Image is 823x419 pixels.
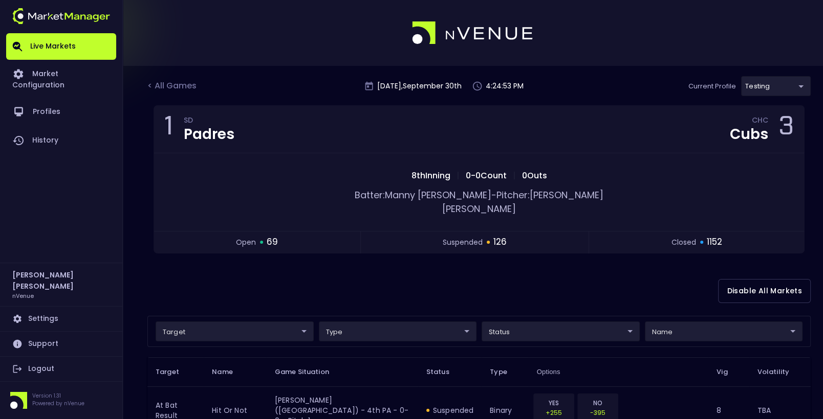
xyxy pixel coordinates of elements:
div: Cubs [730,127,768,142]
div: target [156,321,314,341]
th: Options [529,357,708,386]
div: SD [184,118,234,126]
div: < All Games [147,80,199,93]
h3: nVenue [12,292,34,299]
span: - [491,189,496,201]
span: 0 Outs [519,170,550,181]
a: Logout [6,357,116,381]
span: 8th Inning [408,170,453,181]
div: Version 1.31Powered by nVenue [6,392,116,409]
span: 69 [267,236,278,249]
div: 3 [778,114,794,145]
p: YES [540,398,568,408]
div: target [319,321,477,341]
a: Live Markets [6,33,116,60]
img: logo [412,21,534,45]
a: Profiles [6,98,116,126]
div: CHC [752,118,768,126]
span: 0 - 0 Count [463,170,510,181]
span: Type [490,367,521,377]
a: Market Configuration [6,60,116,98]
h2: [PERSON_NAME] [PERSON_NAME] [12,269,110,292]
span: 126 [493,236,507,249]
span: Batter: Manny [PERSON_NAME] [355,189,491,201]
p: +255 [540,408,568,417]
div: 1 [164,114,174,145]
p: [DATE] , September 30 th [377,81,462,91]
img: logo [12,8,110,24]
span: Target [156,367,192,377]
div: target [741,76,811,96]
div: target [645,321,803,341]
p: 4:24:53 PM [486,81,524,91]
div: target [482,321,640,341]
span: open [236,237,256,248]
a: History [6,126,116,155]
span: Volatility [757,367,803,377]
span: Pitcher: [PERSON_NAME] [PERSON_NAME] [442,189,603,215]
span: Status [426,367,463,377]
div: Padres [184,127,234,142]
a: Settings [6,307,116,331]
span: closed [672,237,696,248]
span: | [453,170,463,181]
span: 1152 [707,236,722,249]
span: suspended [443,237,483,248]
span: Vig [717,367,741,377]
p: Powered by nVenue [32,400,84,407]
a: Support [6,332,116,356]
p: -395 [584,408,612,417]
span: Game Situation [275,367,342,377]
button: Disable All Markets [718,279,811,303]
span: Name [212,367,246,377]
p: Version 1.31 [32,392,84,400]
p: Current Profile [688,81,736,91]
span: | [510,170,519,181]
p: NO [584,398,612,408]
div: suspended [426,405,473,415]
